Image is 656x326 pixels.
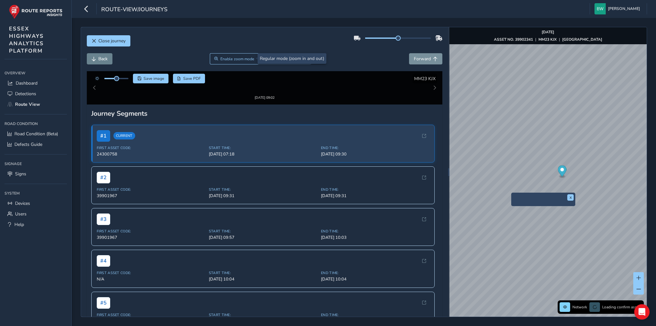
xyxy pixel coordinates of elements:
[209,307,317,312] span: Start Time:
[173,74,205,83] button: PDF
[562,37,602,42] strong: [GEOGRAPHIC_DATA]
[183,76,201,81] span: Save PDF
[414,76,436,82] span: MM23 KJX
[15,101,40,107] span: Route View
[101,5,168,14] span: route-view/journeys
[210,53,258,64] button: Zoom
[321,313,429,318] span: [DATE] 10:21
[97,271,205,277] span: N/A
[321,146,429,151] span: [DATE] 09:30
[4,99,67,110] a: Route View
[15,211,27,217] span: Users
[97,166,110,178] span: # 2
[558,165,566,179] div: Map marker
[98,38,126,44] span: Close journey
[97,124,110,136] span: # 1
[91,103,438,112] div: Journey Segments
[321,307,429,312] span: End Time:
[4,129,67,139] a: Road Condition (Beta)
[245,87,284,92] div: [DATE] 09:02
[220,56,254,62] span: Enable zoom mode
[494,37,602,42] div: | |
[542,29,554,35] strong: [DATE]
[209,140,317,145] span: Start Time:
[209,181,317,186] span: Start Time:
[209,223,317,228] span: Start Time:
[4,88,67,99] a: Detections
[538,37,557,42] strong: MM23 KJX
[4,139,67,150] a: Defects Guide
[4,119,67,129] div: Road Condition
[209,313,317,318] span: [DATE] 10:09
[9,25,44,54] span: ESSEX HIGHWAYS ANALYTICS PLATFORM
[209,187,317,193] span: [DATE] 09:31
[15,91,36,97] span: Detections
[594,3,606,14] img: diamond-layout
[97,250,110,261] span: # 4
[14,222,24,228] span: Help
[4,198,67,209] a: Devices
[133,74,168,83] button: Save
[513,201,574,205] button: Preview frame
[15,200,30,206] span: Devices
[602,305,642,310] span: Loading confirm assets
[634,304,650,320] div: Open Intercom Messenger
[321,229,429,235] span: [DATE] 10:03
[143,76,164,81] span: Save image
[4,169,67,179] a: Signs
[15,171,26,177] span: Signs
[97,313,205,318] span: 39901806
[4,78,67,88] a: Dashboard
[4,68,67,78] div: Overview
[409,53,442,64] button: Forward
[572,305,587,310] span: Network
[594,3,642,14] button: [PERSON_NAME]
[608,3,640,14] span: [PERSON_NAME]
[4,159,67,169] div: Signage
[113,127,135,134] span: Current
[97,187,205,193] span: 39901967
[321,181,429,186] span: End Time:
[97,307,205,312] span: First Asset Code:
[321,187,429,193] span: [DATE] 09:31
[97,223,205,228] span: First Asset Code:
[97,146,205,151] span: 24300758
[9,4,62,19] img: rr logo
[494,37,533,42] strong: ASSET NO. 39902341
[4,188,67,198] div: System
[245,81,284,87] img: Thumbnail frame
[209,229,317,235] span: [DATE] 09:57
[4,219,67,230] a: Help
[97,265,205,270] span: First Asset Code:
[321,140,429,145] span: End Time:
[97,229,205,235] span: 39901967
[321,265,429,270] span: End Time:
[414,56,431,62] span: Forward
[321,271,429,277] span: [DATE] 10:04
[209,265,317,270] span: Start Time:
[209,271,317,277] span: [DATE] 10:04
[97,181,205,186] span: First Asset Code:
[87,53,112,64] button: Back
[14,131,58,137] span: Road Condition (Beta)
[97,291,110,303] span: # 5
[98,56,108,62] span: Back
[321,223,429,228] span: End Time:
[14,141,42,147] span: Defects Guide
[567,194,574,201] button: x
[87,35,130,46] button: Close journey
[16,80,37,86] span: Dashboard
[97,208,110,219] span: # 3
[4,209,67,219] a: Users
[209,146,317,151] span: [DATE] 07:18
[97,140,205,145] span: First Asset Code:
[535,201,551,206] img: frame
